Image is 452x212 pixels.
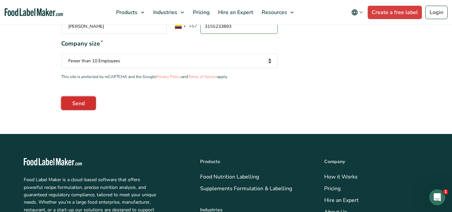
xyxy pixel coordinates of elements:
a: How it Works [324,173,358,181]
a: Login [425,6,448,19]
a: Terms of Service [188,74,217,79]
a: Create a free label [368,6,422,19]
button: Change language [347,6,368,19]
span: Industries [151,9,178,16]
input: Send [61,96,96,110]
a: Hire an Expert [324,197,359,204]
p: Products [200,158,304,165]
span: Resources [260,9,288,16]
span: Pricing [191,9,210,16]
input: Company name* [61,19,167,34]
span: Hire an Expert [216,9,254,16]
input: Phone number* List of countries+57 [200,19,278,34]
a: Pricing [324,185,341,192]
span: Products [114,9,138,16]
p: Company [324,158,428,165]
iframe: Intercom live chat [429,189,445,205]
a: Privacy Policy [156,74,181,79]
span: 1 [443,189,448,195]
div: Colombia: +57 [172,19,188,33]
p: This site is protected by reCAPTCHA and the Google and apply. [61,74,278,80]
a: Supplements Formulation & Labelling [200,185,292,192]
img: Food Label Maker - white [24,158,82,166]
span: Company size [61,39,278,48]
span: +57 [187,23,199,30]
a: Food Label Maker homepage [24,158,180,166]
a: Food Nutrition Labelling [200,173,259,181]
a: Food Label Maker homepage [5,8,63,16]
